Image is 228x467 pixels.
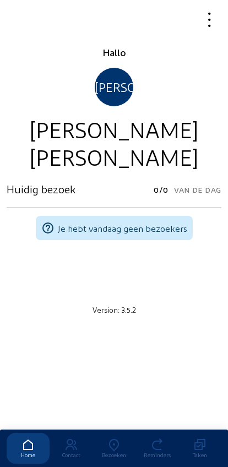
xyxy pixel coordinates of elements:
h3: Huidig bezoek [7,182,75,196]
div: Contact [50,452,93,458]
a: Taken [178,433,221,464]
span: Van de dag [174,182,221,198]
a: Contact [50,433,93,464]
div: Reminders [135,452,178,458]
div: [PERSON_NAME] [7,115,221,143]
div: Home [7,452,50,458]
a: Reminders [135,433,178,464]
div: [PERSON_NAME] [95,68,133,106]
div: [PERSON_NAME] [7,143,221,170]
div: Hallo [7,46,221,59]
small: Version: 3.5.2 [93,305,136,314]
span: Je hebt vandaag geen bezoekers [58,223,187,233]
mat-icon: help_outline [41,221,55,235]
div: Bezoeken [93,452,135,458]
div: Taken [178,452,221,458]
span: 0/0 [154,182,169,198]
a: Bezoeken [93,433,135,464]
a: Home [7,433,50,464]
